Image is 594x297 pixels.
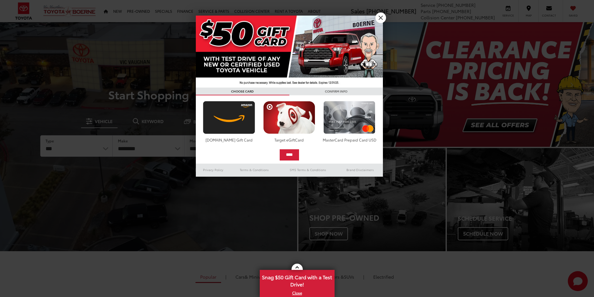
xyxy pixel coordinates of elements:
img: targetcard.png [262,101,317,134]
span: Snag $50 Gift Card with a Test Drive! [260,271,334,290]
div: Target eGiftCard [262,137,317,142]
img: amazoncard.png [201,101,257,134]
a: Privacy Policy [196,166,231,174]
div: MasterCard Prepaid Card USD [322,137,377,142]
img: 42635_top_851395.jpg [196,16,383,88]
h3: CONFIRM INFO [289,88,383,95]
a: Terms & Conditions [230,166,278,174]
img: mastercard.png [322,101,377,134]
a: SMS Terms & Conditions [278,166,337,174]
a: Brand Disclaimers [337,166,383,174]
div: [DOMAIN_NAME] Gift Card [201,137,257,142]
h3: CHOOSE CARD [196,88,289,95]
